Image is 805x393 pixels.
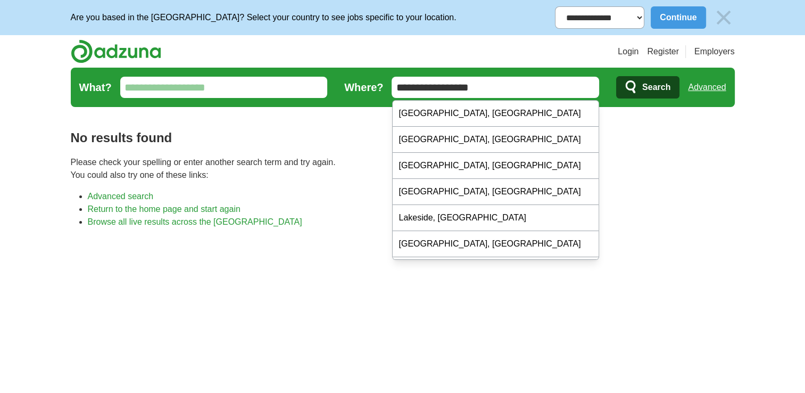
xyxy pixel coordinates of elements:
div: [GEOGRAPHIC_DATA], [GEOGRAPHIC_DATA] [393,153,599,179]
a: Login [618,45,638,58]
label: What? [79,79,112,95]
a: Advanced [688,77,726,98]
h1: No results found [71,128,735,148]
div: [GEOGRAPHIC_DATA], [GEOGRAPHIC_DATA] [393,101,599,127]
a: Advanced search [88,192,154,201]
div: [GEOGRAPHIC_DATA], [GEOGRAPHIC_DATA] [393,257,599,283]
button: Search [616,76,679,99]
label: Where? [344,79,383,95]
div: [GEOGRAPHIC_DATA], [GEOGRAPHIC_DATA] [393,127,599,153]
div: Lakeside, [GEOGRAPHIC_DATA] [393,205,599,231]
a: Employers [694,45,735,58]
div: [GEOGRAPHIC_DATA], [GEOGRAPHIC_DATA] [393,231,599,257]
a: Browse all live results across the [GEOGRAPHIC_DATA] [88,217,302,226]
p: Are you based in the [GEOGRAPHIC_DATA]? Select your country to see jobs specific to your location. [71,11,457,24]
span: Search [642,77,670,98]
a: Return to the home page and start again [88,204,240,214]
a: Register [647,45,679,58]
img: Adzuna logo [71,39,161,63]
button: Continue [651,6,706,29]
p: Please check your spelling or enter another search term and try again. You could also try one of ... [71,156,735,182]
div: [GEOGRAPHIC_DATA], [GEOGRAPHIC_DATA] [393,179,599,205]
img: icon_close_no_bg.svg [712,6,735,29]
